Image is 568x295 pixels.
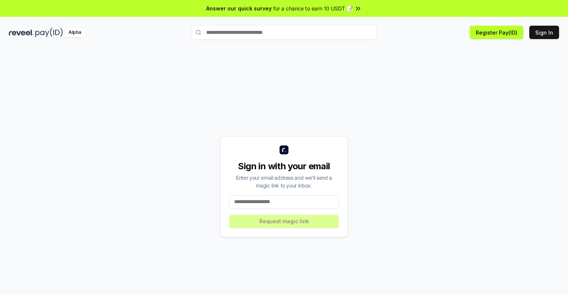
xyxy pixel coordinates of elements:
div: Sign in with your email [229,160,339,172]
div: Enter your email address and we’ll send a magic link to your inbox. [229,174,339,189]
span: for a chance to earn 10 USDT 📝 [273,4,353,12]
img: pay_id [35,28,63,37]
button: Sign In [529,26,559,39]
button: Register Pay(ID) [470,26,523,39]
div: Alpha [64,28,85,37]
span: Answer our quick survey [206,4,272,12]
img: logo_small [280,145,288,154]
img: reveel_dark [9,28,34,37]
